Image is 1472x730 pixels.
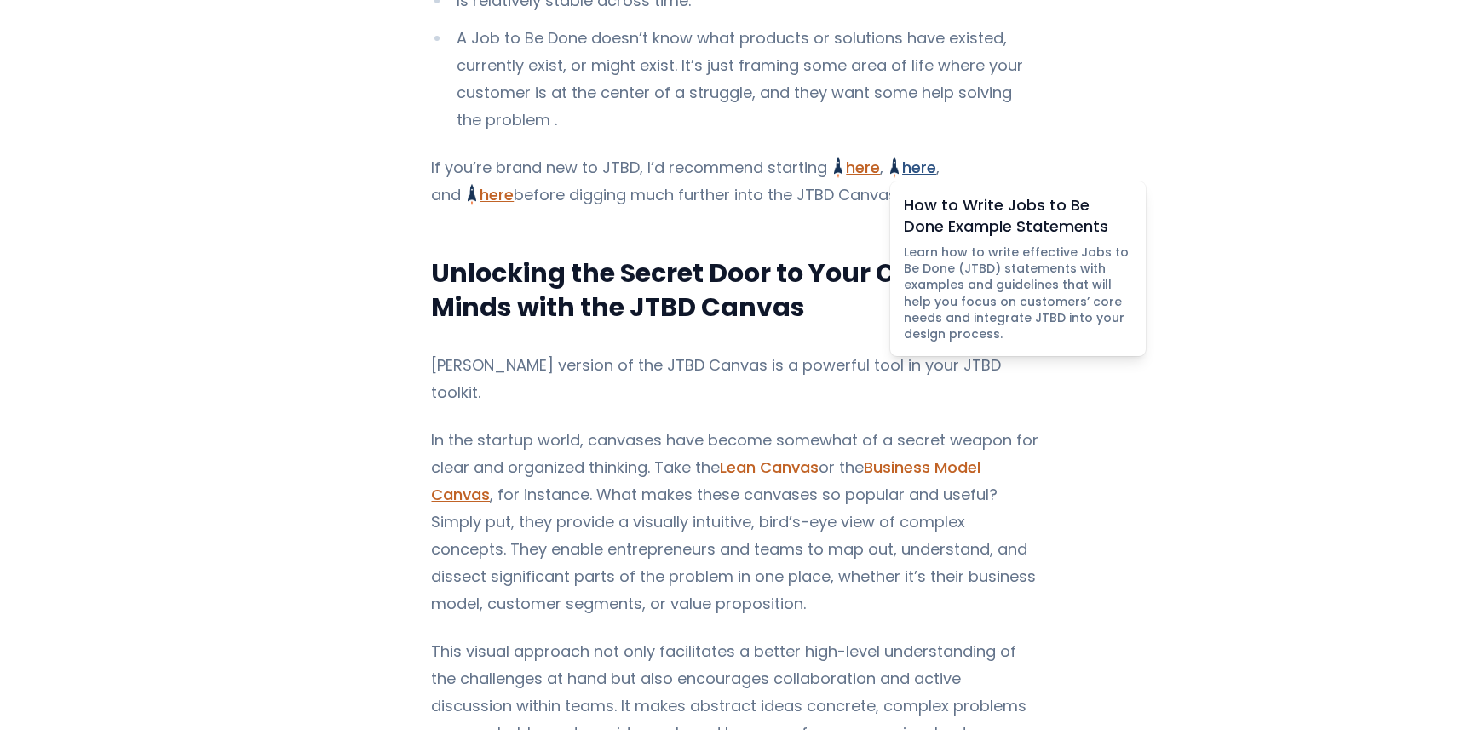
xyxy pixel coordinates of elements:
[834,157,880,178] a: here
[431,25,1040,134] li: A Job to Be Done doesn’t know what products or solutions have existed, currently exist, or might ...
[431,352,1040,406] p: [PERSON_NAME] version of the JTBD Canvas is a powerful tool in your JTBD toolkit.
[720,457,819,478] a: Lean Canvas
[904,244,1132,343] span: Learn how to write effective Jobs to Be Done (JTBD) statements with examples and guidelines that ...
[904,195,1132,238] span: How to Write Jobs to Be Done Example Statements
[468,184,514,205] a: here
[431,154,1040,209] p: If you’re brand new to JTBD, I’d recommend starting , , and before digging much further into the ...
[890,157,936,178] a: hereHow to Write Jobs to Be Done Example StatementsLearn how to write effective Jobs to Be Done (...
[431,427,1040,618] p: In the startup world, canvases have become somewhat of a secret weapon for clear and organized th...
[431,256,1040,325] h2: Unlocking the Secret Door to Your Customers’ Minds with the JTBD Canvas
